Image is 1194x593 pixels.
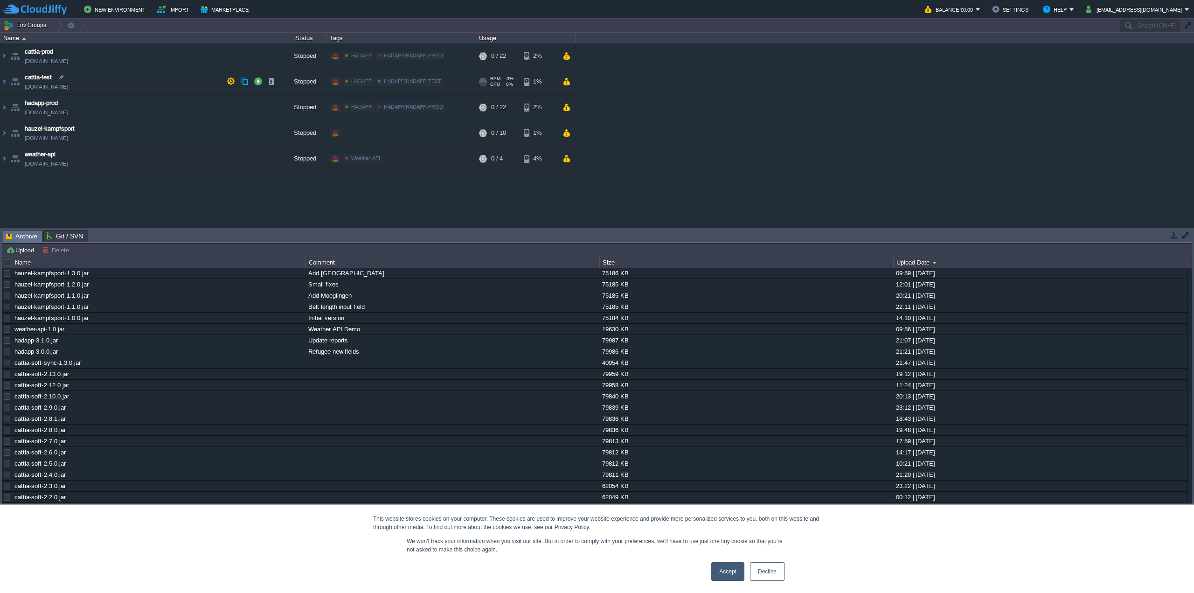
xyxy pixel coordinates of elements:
div: 09:56 | [DATE] [894,324,1187,335]
span: HADAPP [351,53,372,58]
span: HADAPP/HADAPP-PROD [384,53,443,58]
div: Status [281,33,326,43]
a: Accept [711,562,744,581]
iframe: chat widget [1155,556,1185,584]
div: Upload Date [894,257,1187,268]
div: 2% [524,43,554,69]
span: cattia-test [25,73,52,82]
div: 09:59 | [DATE] [894,268,1187,279]
button: Settings [992,4,1031,15]
div: 62054 KB [600,481,893,491]
div: 79987 KB [600,335,893,346]
div: 79839 KB [600,402,893,413]
a: cattia-soft-2.12.0.jar [14,382,69,389]
div: 18:43 | [DATE] [894,413,1187,424]
div: Update reports [306,335,599,346]
div: 21:21 | [DATE] [894,346,1187,357]
a: hauzel-kampfsport-1.1.0.jar [14,292,89,299]
div: 22:11 | [DATE] [894,301,1187,312]
div: 79811 KB [600,469,893,480]
a: cattia-soft-2.2.0.jar [14,494,66,501]
div: Refugee new fields [306,346,599,357]
button: Upload [6,246,37,254]
span: HADAPP/HADAPP-TEST [384,78,441,84]
div: Name [1,33,280,43]
button: Help [1043,4,1069,15]
div: 79959 KB [600,369,893,379]
a: cattia-soft-2.7.0.jar [14,438,66,445]
button: New Environment [84,4,148,15]
span: CPU [490,82,500,87]
a: weather-api [25,150,56,159]
div: 0 / 10 [491,120,506,146]
div: Name [13,257,305,268]
img: AMDAwAAAACH5BAEAAAAALAAAAAABAAEAAAICRAEAOw== [8,146,21,171]
a: cattia-soft-2.8.0.jar [14,426,66,433]
a: hauzel-kampfsport [25,124,75,133]
a: [DOMAIN_NAME] [25,133,68,143]
a: [DOMAIN_NAME] [25,159,68,168]
div: 75184 KB [600,313,893,323]
div: 0 / 22 [491,95,506,120]
img: AMDAwAAAACH5BAEAAAAALAAAAAABAAEAAAICRAEAOw== [22,37,26,40]
div: 79836 KB [600,413,893,424]
img: AMDAwAAAACH5BAEAAAAALAAAAAABAAEAAAICRAEAOw== [8,69,21,94]
span: 0% [504,82,513,87]
a: cattia-soft-sync-1.3.0.jar [14,359,81,366]
img: AMDAwAAAACH5BAEAAAAALAAAAAABAAEAAAICRAEAOw== [0,43,8,69]
img: AMDAwAAAACH5BAEAAAAALAAAAAABAAEAAAICRAEAOw== [0,69,8,94]
a: cattia-soft-2.4.0.jar [14,471,66,478]
div: 75185 KB [600,290,893,301]
div: Size [600,257,893,268]
div: 19630 KB [600,324,893,335]
button: Import [157,4,192,15]
div: Weather API Demo [306,324,599,335]
div: Initial version [306,313,599,323]
a: cattia-soft-2.8.1.jar [14,415,66,422]
img: AMDAwAAAACH5BAEAAAAALAAAAAABAAEAAAICRAEAOw== [0,95,8,120]
a: cattia-soft-2.9.0.jar [14,404,66,411]
div: 79812 KB [600,458,893,469]
span: 0% [504,76,514,82]
div: 10:21 | [DATE] [894,458,1187,469]
span: HADAPP [351,78,372,84]
a: [DOMAIN_NAME] [25,82,68,91]
div: 17:59 | [DATE] [894,436,1187,446]
a: hauzel-kampfsport-1.3.0.jar [14,270,89,277]
div: 19:12 | [DATE] [894,369,1187,379]
div: Stopped [280,95,327,120]
div: Belt length input field [306,301,599,312]
span: HADAPP/HADAPP-PROD [384,104,443,110]
div: This website stores cookies on your computer. These cookies are used to improve your website expe... [373,515,821,531]
img: AMDAwAAAACH5BAEAAAAALAAAAAABAAEAAAICRAEAOw== [8,120,21,146]
div: 1% [524,120,554,146]
div: 79836 KB [600,425,893,435]
button: Delete [42,246,72,254]
div: Stopped [280,43,327,69]
div: 12:01 | [DATE] [894,279,1187,290]
div: 21:47 | [DATE] [894,357,1187,368]
a: [DOMAIN_NAME] [25,56,68,66]
a: cattia-soft-2.10.0.jar [14,393,69,400]
div: Small fixes [306,279,599,290]
img: AMDAwAAAACH5BAEAAAAALAAAAAABAAEAAAICRAEAOw== [8,95,21,120]
div: 79958 KB [600,380,893,391]
div: 23:12 | [DATE] [894,402,1187,413]
div: Stopped [280,146,327,171]
div: 0 / 22 [491,43,506,69]
a: hauzel-kampfsport-1.1.0.jar [14,303,89,310]
div: 4% [524,146,554,171]
div: Usage [477,33,575,43]
div: 20:21 | [DATE] [894,290,1187,301]
span: Archive [6,230,37,242]
a: cattia-prod [25,47,53,56]
div: 79840 KB [600,391,893,402]
button: Balance $0.00 [925,4,976,15]
button: [EMAIL_ADDRESS][DOMAIN_NAME] [1086,4,1185,15]
a: hauzel-kampfsport-1.2.0.jar [14,281,89,288]
div: 14:17 | [DATE] [894,447,1187,458]
div: 21:20 | [DATE] [894,469,1187,480]
div: Tags [327,33,476,43]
